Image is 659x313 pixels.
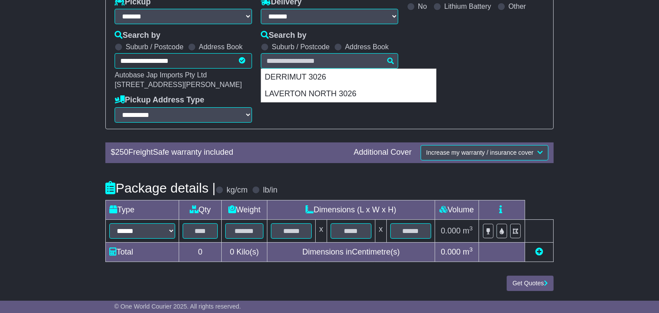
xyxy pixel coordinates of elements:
td: x [316,219,327,242]
td: Type [106,200,179,219]
div: DERRIMUT 3026 [261,69,436,86]
div: LAVERTON NORTH 3026 [261,86,436,102]
button: Increase my warranty / insurance cover [421,145,548,160]
label: Address Book [199,43,243,51]
span: m [463,226,473,235]
span: 0.000 [441,247,461,256]
label: Search by [261,31,306,40]
button: Get Quotes [507,276,554,291]
td: Weight [221,200,267,219]
td: Dimensions in Centimetre(s) [267,242,435,262]
span: [STREET_ADDRESS][PERSON_NAME] [115,81,242,88]
td: Dimensions (L x W x H) [267,200,435,219]
h4: Package details | [105,181,216,195]
td: 0 [179,242,222,262]
span: 0.000 [441,226,461,235]
sup: 3 [469,225,473,232]
label: Suburb / Postcode [126,43,184,51]
td: Volume [435,200,479,219]
a: Add new item [535,247,543,256]
span: Autobase Jap Imports Pty Ltd [115,71,207,79]
span: 0 [230,247,234,256]
div: Additional Cover [349,148,416,157]
span: © One World Courier 2025. All rights reserved. [114,303,241,310]
td: Qty [179,200,222,219]
label: Address Book [345,43,389,51]
label: lb/in [263,186,277,195]
sup: 3 [469,246,473,253]
td: x [375,219,386,242]
label: kg/cm [227,186,248,195]
label: Lithium Battery [444,2,491,11]
label: Search by [115,31,160,40]
td: Kilo(s) [221,242,267,262]
label: No [418,2,427,11]
label: Other [508,2,526,11]
div: $ FreightSafe warranty included [106,148,349,157]
span: 250 [115,148,128,156]
label: Suburb / Postcode [272,43,330,51]
td: Total [106,242,179,262]
label: Pickup Address Type [115,95,204,105]
span: m [463,247,473,256]
span: Increase my warranty / insurance cover [426,149,533,156]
